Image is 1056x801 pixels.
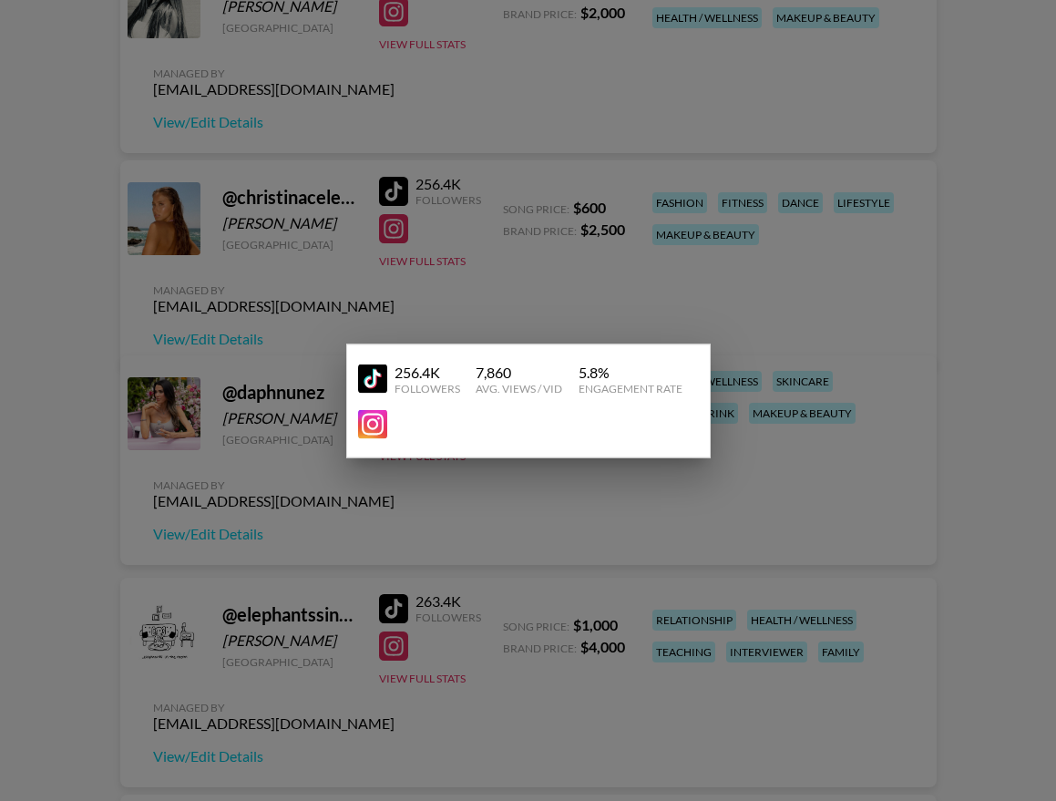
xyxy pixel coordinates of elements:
[579,363,682,381] div: 5.8 %
[579,381,682,395] div: Engagement Rate
[358,409,387,438] img: YouTube
[395,363,460,381] div: 256.4K
[395,381,460,395] div: Followers
[476,381,562,395] div: Avg. Views / Vid
[476,363,562,381] div: 7,860
[358,365,387,394] img: YouTube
